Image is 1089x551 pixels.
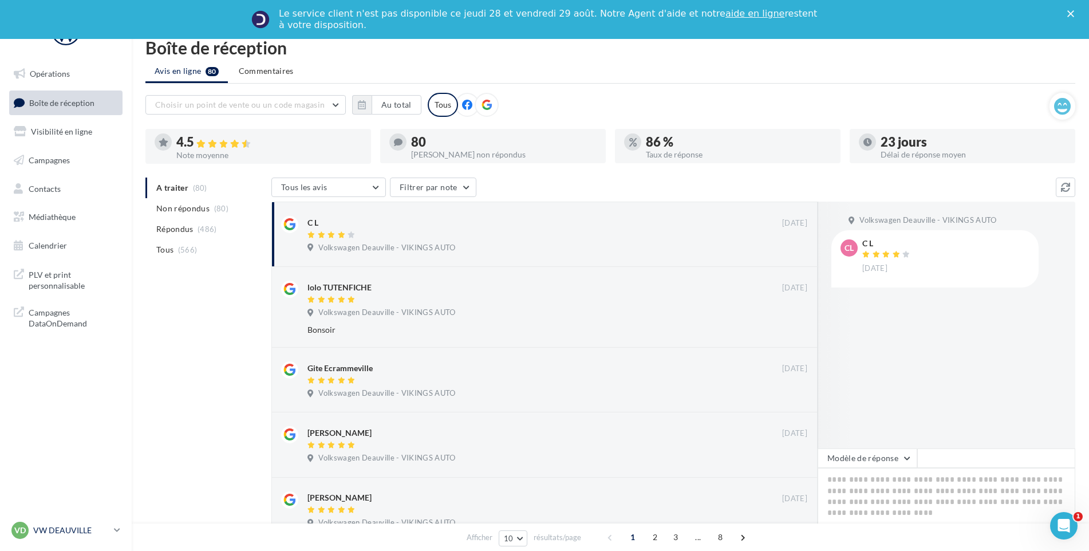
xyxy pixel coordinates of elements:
[145,39,1075,56] div: Boîte de réception
[7,148,125,172] a: Campagnes
[271,178,386,197] button: Tous les avis
[307,492,372,503] div: [PERSON_NAME]
[29,212,76,222] span: Médiathèque
[782,494,807,504] span: [DATE]
[156,244,173,255] span: Tous
[30,69,70,78] span: Opérations
[1067,10,1079,17] div: Fermer
[1074,512,1083,521] span: 1
[7,90,125,115] a: Boîte de réception
[504,534,514,543] span: 10
[1050,512,1078,540] iframe: Intercom live chat
[7,300,125,334] a: Campagnes DataOnDemand
[176,151,362,159] div: Note moyenne
[711,528,729,546] span: 8
[818,448,917,468] button: Modèle de réponse
[782,364,807,374] span: [DATE]
[176,136,362,149] div: 4.5
[428,93,458,117] div: Tous
[689,528,707,546] span: ...
[499,530,528,546] button: 10
[646,151,831,159] div: Taux de réponse
[307,427,372,439] div: [PERSON_NAME]
[281,182,328,192] span: Tous les avis
[845,242,854,254] span: CL
[624,528,642,546] span: 1
[29,155,70,165] span: Campagnes
[7,262,125,296] a: PLV et print personnalisable
[725,8,784,19] a: aide en ligne
[318,243,455,253] span: Volkswagen Deauville - VIKINGS AUTO
[214,204,228,213] span: (80)
[279,8,819,31] div: Le service client n'est pas disponible ce jeudi 28 et vendredi 29 août. Notre Agent d'aide et not...
[33,525,109,536] p: VW DEAUVILLE
[145,95,346,115] button: Choisir un point de vente ou un code magasin
[307,217,318,229] div: C L
[155,100,325,109] span: Choisir un point de vente ou un code magasin
[307,363,373,374] div: Gite Ecrammeville
[646,528,664,546] span: 2
[782,283,807,293] span: [DATE]
[7,234,125,258] a: Calendrier
[9,519,123,541] a: VD VW DEAUVILLE
[862,263,887,274] span: [DATE]
[881,136,1066,148] div: 23 jours
[29,241,67,250] span: Calendrier
[862,239,913,247] div: C L
[7,205,125,229] a: Médiathèque
[7,177,125,201] a: Contacts
[372,95,421,115] button: Au total
[156,203,210,214] span: Non répondus
[411,151,597,159] div: [PERSON_NAME] non répondus
[318,518,455,528] span: Volkswagen Deauville - VIKINGS AUTO
[534,532,581,543] span: résultats/page
[666,528,685,546] span: 3
[31,127,92,136] span: Visibilité en ligne
[29,267,118,292] span: PLV et print personnalisable
[307,324,733,336] div: Bonsoir
[251,10,270,29] img: Profile image for Service-Client
[318,388,455,399] span: Volkswagen Deauville - VIKINGS AUTO
[7,120,125,144] a: Visibilité en ligne
[352,95,421,115] button: Au total
[156,223,194,235] span: Répondus
[307,282,372,293] div: lolo TUTENFICHE
[390,178,476,197] button: Filtrer par note
[782,428,807,439] span: [DATE]
[467,532,492,543] span: Afficher
[881,151,1066,159] div: Délai de réponse moyen
[14,525,26,536] span: VD
[198,225,217,234] span: (486)
[7,62,125,86] a: Opérations
[318,308,455,318] span: Volkswagen Deauville - VIKINGS AUTO
[318,453,455,463] span: Volkswagen Deauville - VIKINGS AUTO
[29,305,118,329] span: Campagnes DataOnDemand
[782,218,807,229] span: [DATE]
[178,245,198,254] span: (566)
[411,136,597,148] div: 80
[859,215,996,226] span: Volkswagen Deauville - VIKINGS AUTO
[239,66,294,76] span: Commentaires
[646,136,831,148] div: 86 %
[29,97,94,107] span: Boîte de réception
[29,183,61,193] span: Contacts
